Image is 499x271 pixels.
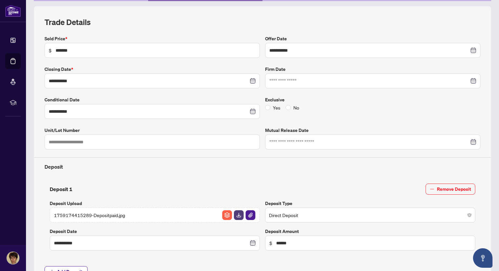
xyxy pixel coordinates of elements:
[45,96,260,103] label: Conditional Date
[269,239,272,247] span: $
[45,66,260,73] label: Closing Date
[265,96,480,103] label: Exclusive
[7,252,19,264] img: Profile Icon
[50,208,260,223] span: 1759174415289-Depositpaid.jpgFile ArchiveFile DownloadFile Attachement
[437,184,471,194] span: Remove Deposit
[50,228,260,235] label: Deposit Date
[430,187,434,191] span: minus
[265,127,480,134] label: Mutual Release Date
[54,212,125,219] span: 1759174415289-Depositpaid.jpg
[245,210,256,220] button: File Attachement
[246,210,255,220] img: File Attachement
[50,185,72,193] h4: Deposit 1
[45,163,480,171] h4: Deposit
[45,35,260,42] label: Sold Price
[265,66,480,73] label: Firm Date
[270,104,283,111] span: Yes
[265,35,480,42] label: Offer Date
[473,248,493,268] button: Open asap
[45,17,480,27] h2: Trade Details
[467,213,471,217] span: close-circle
[291,104,302,111] span: No
[234,210,244,220] img: File Download
[49,47,52,54] span: $
[5,5,21,17] img: logo
[45,127,260,134] label: Unit/Lot Number
[269,209,471,221] span: Direct Deposit
[222,210,232,220] img: File Archive
[50,200,260,207] label: Deposit Upload
[426,184,475,195] button: Remove Deposit
[265,228,475,235] label: Deposit Amount
[265,200,475,207] label: Deposit Type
